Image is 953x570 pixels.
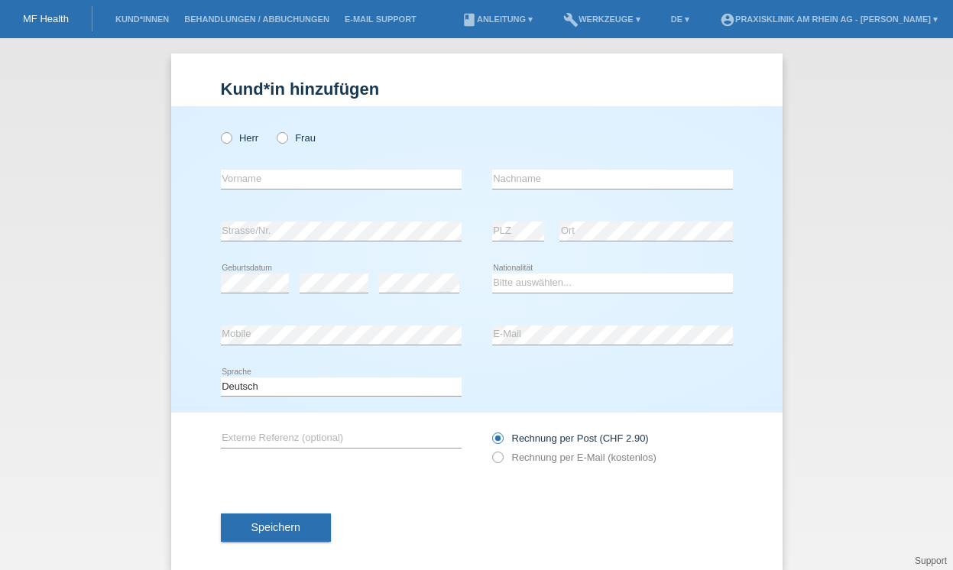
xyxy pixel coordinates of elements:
a: DE ▾ [663,15,697,24]
a: account_circlePraxisklinik am Rhein AG - [PERSON_NAME] ▾ [712,15,945,24]
label: Rechnung per E-Mail (kostenlos) [492,452,656,463]
a: Kund*innen [108,15,177,24]
h1: Kund*in hinzufügen [221,79,733,99]
label: Rechnung per Post (CHF 2.90) [492,432,649,444]
input: Rechnung per E-Mail (kostenlos) [492,452,502,471]
a: Support [915,555,947,566]
a: bookAnleitung ▾ [454,15,540,24]
a: Behandlungen / Abbuchungen [177,15,337,24]
label: Herr [221,132,259,144]
i: account_circle [720,12,735,28]
span: Speichern [251,521,300,533]
a: buildWerkzeuge ▾ [556,15,648,24]
a: MF Health [23,13,69,24]
i: book [462,12,477,28]
input: Herr [221,132,231,142]
input: Frau [277,132,287,142]
i: build [563,12,579,28]
button: Speichern [221,513,331,542]
label: Frau [277,132,316,144]
input: Rechnung per Post (CHF 2.90) [492,432,502,452]
a: E-Mail Support [337,15,424,24]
